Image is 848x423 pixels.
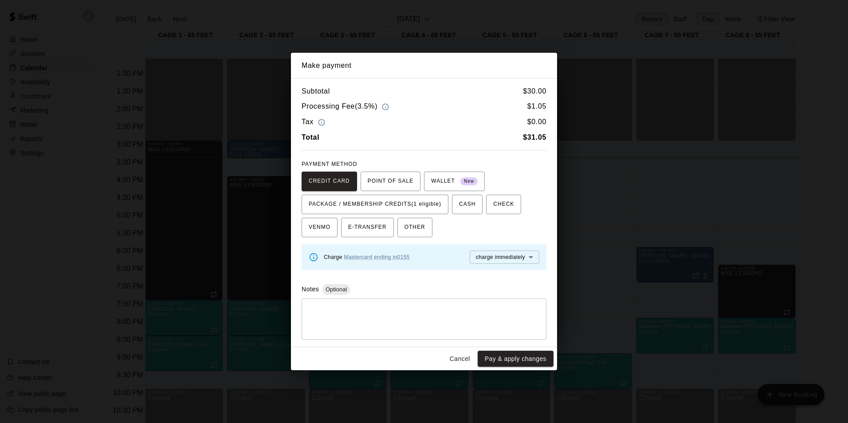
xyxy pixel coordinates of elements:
[309,197,441,211] span: PACKAGE / MEMBERSHIP CREDITS (1 eligible)
[302,161,357,167] span: PAYMENT METHOD
[324,254,410,260] span: Charge
[446,351,474,367] button: Cancel
[302,133,319,141] b: Total
[302,116,327,128] h6: Tax
[361,172,420,191] button: POINT OF SALE
[322,286,350,293] span: Optional
[302,195,448,214] button: PACKAGE / MEMBERSHIP CREDITS(1 eligible)
[404,220,425,235] span: OTHER
[302,172,357,191] button: CREDIT CARD
[527,101,546,113] h6: $ 1.05
[397,218,432,237] button: OTHER
[431,174,478,188] span: WALLET
[302,218,338,237] button: VENMO
[302,86,330,97] h6: Subtotal
[302,286,319,293] label: Notes
[460,176,478,188] span: New
[341,218,394,237] button: E-TRANSFER
[291,53,557,78] h2: Make payment
[527,116,546,128] h6: $ 0.00
[424,172,485,191] button: WALLET New
[368,174,413,188] span: POINT OF SALE
[486,195,521,214] button: CHECK
[493,197,514,211] span: CHECK
[523,86,546,97] h6: $ 30.00
[459,197,475,211] span: CASH
[452,195,483,214] button: CASH
[523,133,546,141] b: $ 31.05
[309,220,330,235] span: VENMO
[309,174,350,188] span: CREDIT CARD
[348,220,387,235] span: E-TRANSFER
[478,351,554,367] button: Pay & apply changes
[476,254,525,260] span: charge immediately
[344,254,410,260] a: Mastercard ending in 0155
[302,101,391,113] h6: Processing Fee ( 3.5% )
